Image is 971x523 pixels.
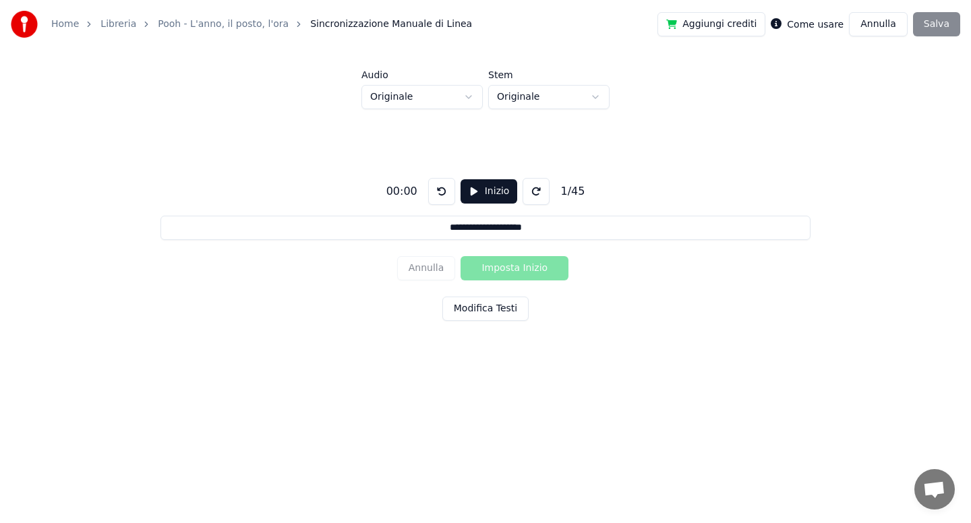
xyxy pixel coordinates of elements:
button: Modifica Testi [442,297,529,321]
div: Aprire la chat [914,469,955,510]
button: Inizio [461,179,518,204]
label: Stem [488,70,610,80]
label: Come usare [787,20,844,29]
a: Pooh - L'anno, il posto, l'ora [158,18,289,31]
div: 00:00 [381,183,423,199]
nav: breadcrumb [51,18,472,31]
a: Home [51,18,79,31]
label: Audio [361,70,483,80]
button: Aggiungi crediti [657,12,765,36]
a: Libreria [100,18,136,31]
span: Sincronizzazione Manuale di Linea [310,18,472,31]
button: Annulla [849,12,908,36]
div: 1 / 45 [555,183,590,199]
img: youka [11,11,38,38]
